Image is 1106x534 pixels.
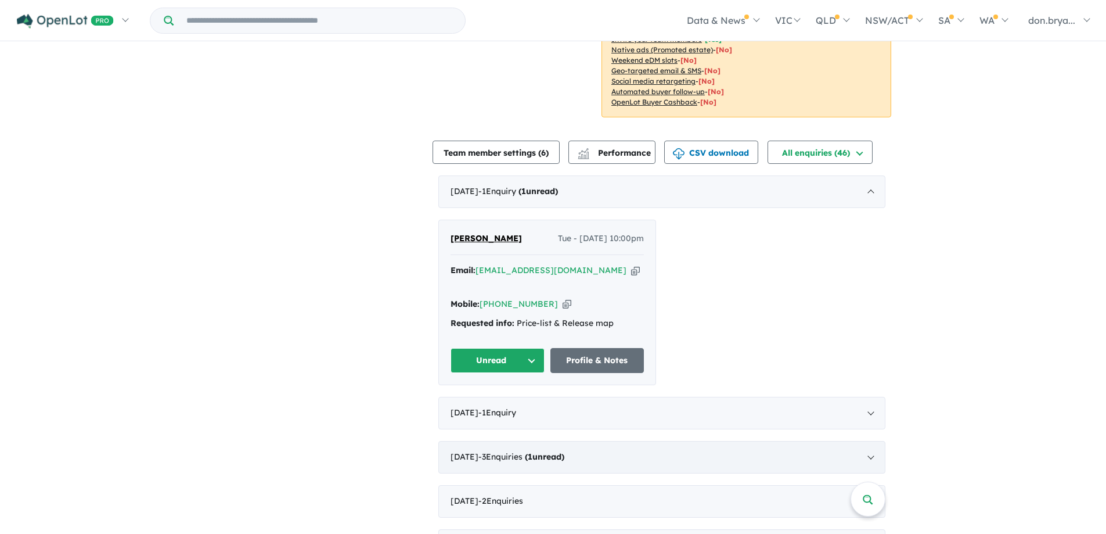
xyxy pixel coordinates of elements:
span: - 1 Enquir y [478,407,516,418]
div: [DATE] [438,441,885,474]
span: [No] [716,45,732,54]
div: [DATE] [438,397,885,429]
button: Team member settings (6) [433,141,560,164]
span: [No] [708,87,724,96]
img: download icon [673,148,685,160]
span: [No] [700,98,716,106]
button: Copy [631,264,640,277]
span: [No] [698,77,715,85]
a: Profile & Notes [550,348,644,373]
button: All enquiries (46) [768,141,873,164]
input: Try estate name, suburb, builder or developer [176,8,463,33]
u: Geo-targeted email & SMS [611,66,701,75]
span: 1 [528,451,532,462]
span: [No] [680,56,697,64]
span: 6 [541,148,546,158]
span: - 3 Enquir ies [478,451,564,462]
u: Social media retargeting [611,77,696,85]
img: bar-chart.svg [578,152,589,159]
strong: Email: [451,265,475,275]
span: 1 [521,186,526,196]
a: [EMAIL_ADDRESS][DOMAIN_NAME] [475,265,626,275]
span: - 1 Enquir y [478,186,558,196]
img: line-chart.svg [578,148,589,155]
button: Performance [568,141,655,164]
a: [PERSON_NAME] [451,232,522,246]
span: don.brya... [1028,15,1075,26]
u: Weekend eDM slots [611,56,678,64]
span: - 2 Enquir ies [478,496,523,506]
button: Copy [563,298,571,310]
div: [DATE] [438,485,885,518]
span: [PERSON_NAME] [451,233,522,243]
button: Unread [451,348,545,373]
strong: Requested info: [451,318,514,328]
span: Tue - [DATE] 10:00pm [558,232,644,246]
u: Automated buyer follow-up [611,87,705,96]
a: [PHONE_NUMBER] [480,299,558,309]
span: Performance [579,148,651,158]
div: [DATE] [438,175,885,208]
strong: ( unread) [525,451,564,462]
img: Openlot PRO Logo White [17,14,114,28]
u: Native ads (Promoted estate) [611,45,713,54]
span: [No] [704,66,720,75]
button: CSV download [664,141,758,164]
div: Price-list & Release map [451,317,644,331]
strong: ( unread) [518,186,558,196]
strong: Mobile: [451,299,480,309]
u: OpenLot Buyer Cashback [611,98,697,106]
